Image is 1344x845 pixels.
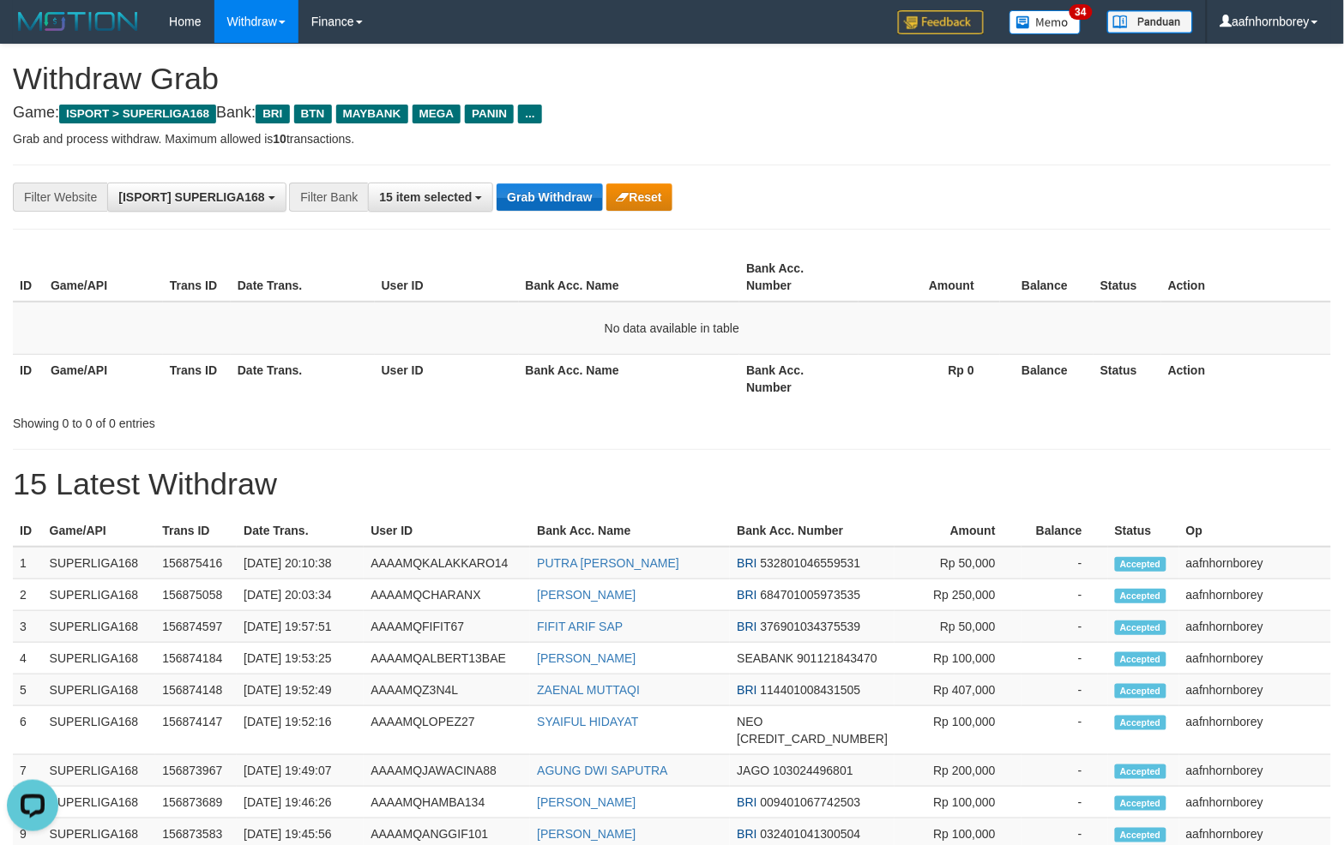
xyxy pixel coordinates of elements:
[13,130,1331,147] p: Grab and process withdraw. Maximum allowed is transactions.
[761,683,861,697] span: Copy 114401008431505 to clipboard
[13,408,547,432] div: Showing 0 to 0 of 0 entries
[737,715,762,728] span: NEO
[739,354,859,403] th: Bank Acc. Number
[1179,787,1331,818] td: aafnhornborey
[379,190,472,204] span: 15 item selected
[606,183,672,211] button: Reset
[537,795,636,809] a: [PERSON_NAME]
[13,467,1331,501] h1: 15 Latest Withdraw
[537,588,636,602] a: [PERSON_NAME]
[1115,684,1166,698] span: Accepted
[237,755,364,787] td: [DATE] 19:49:07
[1022,755,1108,787] td: -
[364,611,530,643] td: AAAAMQFIFIT67
[737,588,756,602] span: BRI
[1070,4,1093,20] span: 34
[13,105,1331,122] h4: Game: Bank:
[859,354,1000,403] th: Rp 0
[519,354,740,403] th: Bank Acc. Name
[537,683,640,697] a: ZAENAL MUTTAQI
[43,579,156,611] td: SUPERLIGA168
[375,253,519,302] th: User ID
[1161,354,1331,403] th: Action
[118,190,264,204] span: [ISPORT] SUPERLIGA168
[1022,706,1108,755] td: -
[237,674,364,706] td: [DATE] 19:52:49
[1107,10,1193,33] img: panduan.png
[537,620,623,633] a: FIFIT ARIF SAP
[1115,796,1166,811] span: Accepted
[155,611,237,643] td: 156874597
[895,755,1022,787] td: Rp 200,000
[1115,557,1166,572] span: Accepted
[761,620,861,633] span: Copy 376901034375539 to clipboard
[7,7,58,58] button: Open LiveChat chat widget
[364,674,530,706] td: AAAAMQZ3N4L
[537,715,638,728] a: SYAIFUL HIDAYAT
[737,795,756,809] span: BRI
[798,651,877,665] span: Copy 901121843470 to clipboard
[895,674,1022,706] td: Rp 407,000
[368,183,493,212] button: 15 item selected
[13,674,43,706] td: 5
[895,611,1022,643] td: Rp 50,000
[737,651,793,665] span: SEABANK
[43,515,156,547] th: Game/API
[859,253,1000,302] th: Amount
[1161,253,1331,302] th: Action
[1179,547,1331,579] td: aafnhornborey
[13,611,43,643] td: 3
[761,588,861,602] span: Copy 684701005973535 to clipboard
[364,547,530,579] td: AAAAMQKALAKKARO14
[13,302,1331,355] td: No data available in table
[1022,611,1108,643] td: -
[1010,10,1082,34] img: Button%20Memo.svg
[364,755,530,787] td: AAAAMQJAWACINA88
[1179,579,1331,611] td: aafnhornborey
[895,515,1022,547] th: Amount
[237,643,364,674] td: [DATE] 19:53:25
[43,706,156,755] td: SUPERLIGA168
[237,515,364,547] th: Date Trans.
[13,253,44,302] th: ID
[231,253,375,302] th: Date Trans.
[1000,253,1094,302] th: Balance
[1115,652,1166,667] span: Accepted
[1179,706,1331,755] td: aafnhornborey
[1022,787,1108,818] td: -
[774,764,853,777] span: Copy 103024496801 to clipboard
[465,105,514,123] span: PANIN
[895,643,1022,674] td: Rp 100,000
[898,10,984,34] img: Feedback.jpg
[44,354,163,403] th: Game/API
[43,674,156,706] td: SUPERLIGA168
[364,579,530,611] td: AAAAMQCHARANX
[497,183,602,211] button: Grab Withdraw
[1094,354,1161,403] th: Status
[43,611,156,643] td: SUPERLIGA168
[1094,253,1161,302] th: Status
[13,183,107,212] div: Filter Website
[237,547,364,579] td: [DATE] 20:10:38
[155,755,237,787] td: 156873967
[375,354,519,403] th: User ID
[737,732,888,746] span: Copy 5859459223534313 to clipboard
[537,827,636,841] a: [PERSON_NAME]
[155,547,237,579] td: 156875416
[1179,611,1331,643] td: aafnhornborey
[43,787,156,818] td: SUPERLIGA168
[43,755,156,787] td: SUPERLIGA168
[294,105,332,123] span: BTN
[155,787,237,818] td: 156873689
[1179,674,1331,706] td: aafnhornborey
[13,643,43,674] td: 4
[155,643,237,674] td: 156874184
[537,651,636,665] a: [PERSON_NAME]
[1115,828,1166,842] span: Accepted
[518,105,541,123] span: ...
[1022,515,1108,547] th: Balance
[44,253,163,302] th: Game/API
[895,579,1022,611] td: Rp 250,000
[231,354,375,403] th: Date Trans.
[237,706,364,755] td: [DATE] 19:52:16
